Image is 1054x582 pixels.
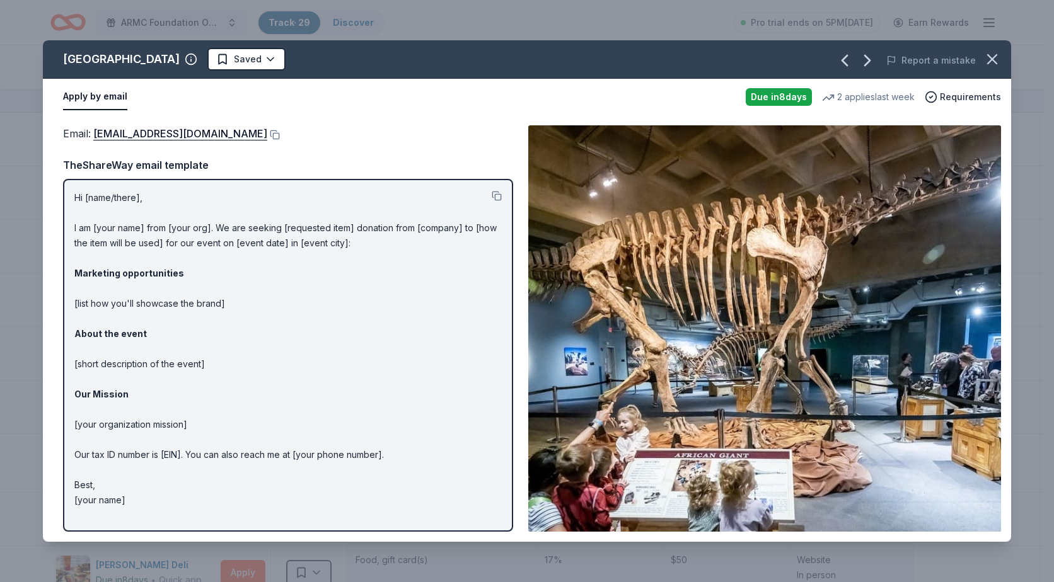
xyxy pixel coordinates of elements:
[822,89,915,105] div: 2 applies last week
[63,84,127,110] button: Apply by email
[746,88,812,106] div: Due in 8 days
[207,48,286,71] button: Saved
[234,52,262,67] span: Saved
[74,268,184,278] strong: Marketing opportunities
[63,127,267,140] span: Email :
[63,157,513,173] div: TheShareWay email template
[74,389,129,399] strong: Our Mission
[74,328,147,339] strong: About the event
[925,89,1001,105] button: Requirements
[940,89,1001,105] span: Requirements
[528,125,1001,532] img: Image for Great Lakes Science Center
[93,125,267,142] a: [EMAIL_ADDRESS][DOMAIN_NAME]
[886,53,976,68] button: Report a mistake
[74,190,502,508] p: Hi [name/there], I am [your name] from [your org]. We are seeking [requested item] donation from ...
[63,49,180,69] div: [GEOGRAPHIC_DATA]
